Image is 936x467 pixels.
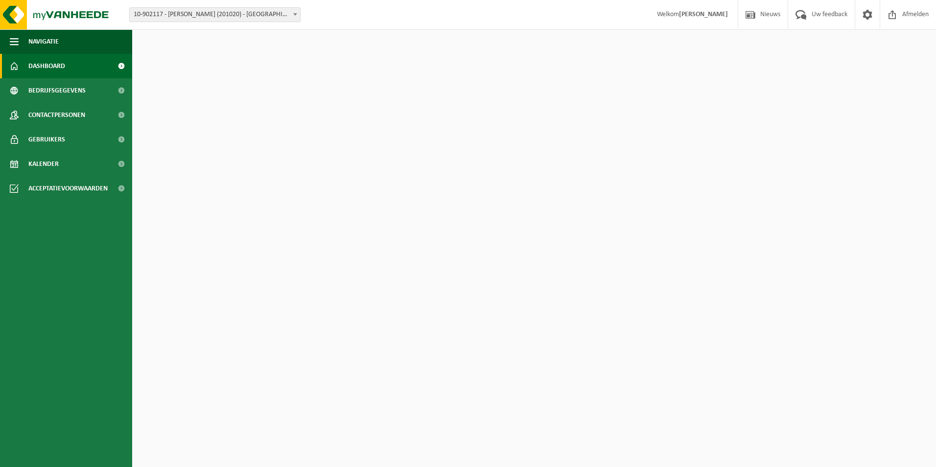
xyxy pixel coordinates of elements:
[28,152,59,176] span: Kalender
[28,78,86,103] span: Bedrijfsgegevens
[679,11,728,18] strong: [PERSON_NAME]
[129,7,301,22] span: 10-902117 - AVA MAASMECHELEN (201020) - MAASMECHELEN
[28,103,85,127] span: Contactpersonen
[28,176,108,201] span: Acceptatievoorwaarden
[28,29,59,54] span: Navigatie
[130,8,300,22] span: 10-902117 - AVA MAASMECHELEN (201020) - MAASMECHELEN
[28,127,65,152] span: Gebruikers
[28,54,65,78] span: Dashboard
